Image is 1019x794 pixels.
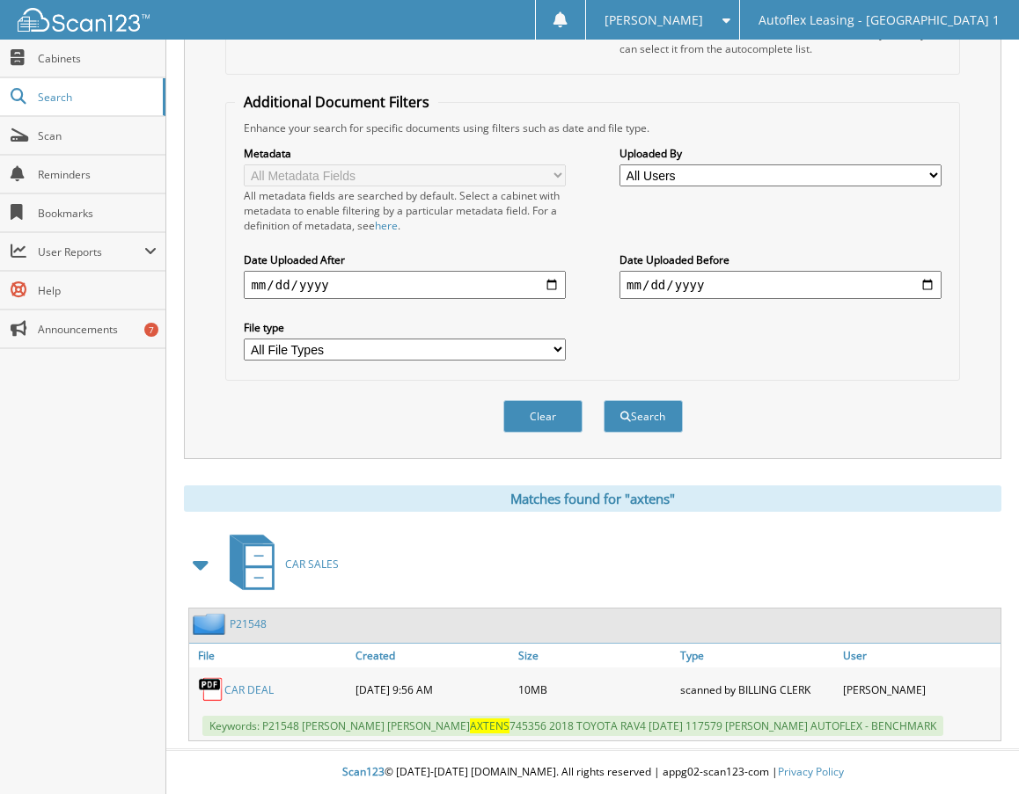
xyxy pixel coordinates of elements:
a: CAR SALES [219,529,339,599]
button: Search [604,400,683,433]
span: CAR SALES [285,557,339,572]
a: here [375,218,398,233]
span: Search [38,90,154,105]
input: start [244,271,565,299]
div: All metadata fields are searched by default. Select a cabinet with metadata to enable filtering b... [244,188,565,233]
div: [PERSON_NAME] [839,672,1001,707]
label: File type [244,320,565,335]
span: Scan [38,128,157,143]
a: CAR DEAL [224,682,274,697]
div: Matches found for "axtens" [184,485,1001,512]
span: Keywords: P21548 [PERSON_NAME] [PERSON_NAME] 745356 2018 TOYOTA RAV4 [DATE] 117579 [PERSON_NAME] ... [202,716,943,736]
span: Announcements [38,322,157,337]
a: Type [676,644,838,667]
span: AXTENS [470,718,509,733]
div: scanned by BILLING CLERK [676,672,838,707]
img: scan123-logo-white.svg [18,8,150,32]
a: File [189,644,351,667]
span: Help [38,283,157,298]
button: Clear [503,400,583,433]
label: Date Uploaded Before [619,252,941,267]
span: User Reports [38,244,144,259]
img: folder2.png [193,613,230,635]
span: Cabinets [38,51,157,66]
a: Privacy Policy [778,764,844,779]
label: Uploaded By [619,146,941,161]
label: Metadata [244,146,565,161]
span: Reminders [38,167,157,182]
label: Date Uploaded After [244,252,565,267]
div: Enhance your search for specific documents using filters such as date and file type. [235,120,949,135]
a: Created [351,644,513,667]
span: Scan123 [342,764,385,779]
div: [DATE] 9:56 AM [351,672,513,707]
a: User [839,644,1001,667]
a: Size [514,644,676,667]
span: Autoflex Leasing - [GEOGRAPHIC_DATA] 1 [759,15,1000,25]
div: 10MB [514,672,676,707]
a: P21548 [230,616,267,631]
div: 7 [144,323,158,337]
span: Bookmarks [38,206,157,221]
legend: Additional Document Filters [235,92,438,112]
input: end [619,271,941,299]
span: [PERSON_NAME] [605,15,703,25]
img: PDF.png [198,676,224,703]
div: © [DATE]-[DATE] [DOMAIN_NAME]. All rights reserved | appg02-scan123-com | [166,751,1019,794]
